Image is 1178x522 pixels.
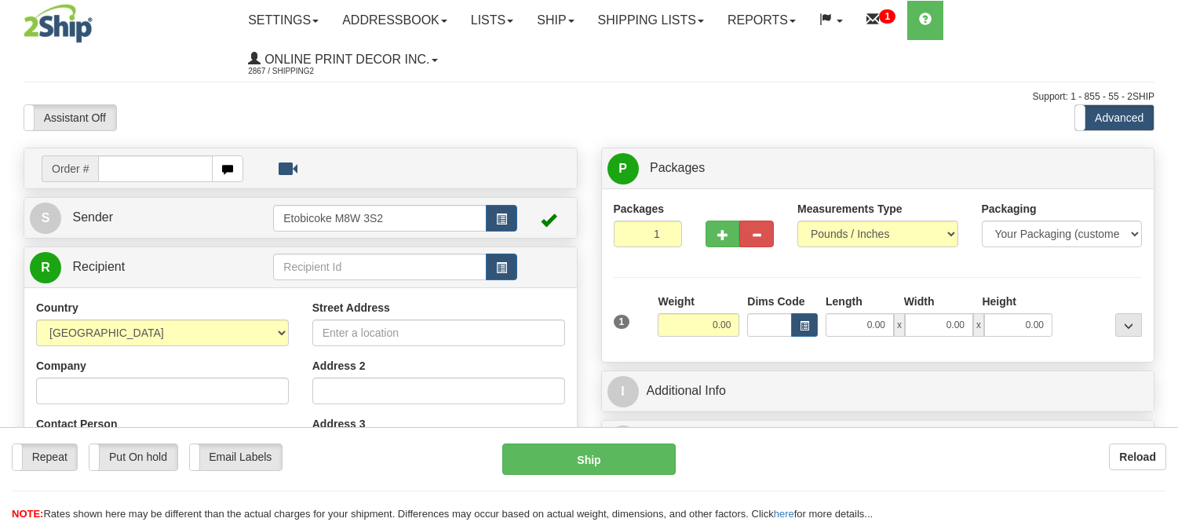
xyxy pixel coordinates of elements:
[1119,451,1156,463] b: Reload
[12,508,43,520] span: NOTE:
[30,202,273,234] a: S Sender
[459,1,525,40] a: Lists
[826,294,863,309] label: Length
[1075,105,1154,130] label: Advanced
[30,251,246,283] a: R Recipient
[879,9,895,24] sup: 1
[24,4,93,43] img: logo2867.jpg
[586,1,716,40] a: Shipping lists
[614,315,630,329] span: 1
[982,201,1037,217] label: Packaging
[36,300,78,316] label: Country
[747,294,804,309] label: Dims Code
[330,1,459,40] a: Addressbook
[1109,444,1166,470] button: Reload
[312,416,366,432] label: Address 3
[13,444,77,469] label: Repeat
[982,294,1016,309] label: Height
[607,375,1149,407] a: IAdditional Info
[312,319,565,346] input: Enter a location
[273,205,486,232] input: Sender Id
[89,444,177,469] label: Put On hold
[312,300,390,316] label: Street Address
[36,358,86,374] label: Company
[607,425,1149,457] a: $Rates
[24,105,116,130] label: Assistant Off
[904,294,935,309] label: Width
[614,201,665,217] label: Packages
[72,260,125,273] span: Recipient
[607,376,639,407] span: I
[855,1,907,40] a: 1
[30,252,61,283] span: R
[502,444,675,475] button: Ship
[607,152,1149,184] a: P Packages
[894,313,905,337] span: x
[261,53,429,66] span: Online Print Decor Inc.
[1142,181,1176,341] iframe: chat widget
[30,203,61,234] span: S
[973,313,984,337] span: x
[525,1,585,40] a: Ship
[797,201,903,217] label: Measurements Type
[24,90,1154,104] div: Support: 1 - 855 - 55 - 2SHIP
[36,416,117,432] label: Contact Person
[658,294,694,309] label: Weight
[248,64,366,79] span: 2867 / Shipping2
[42,155,98,182] span: Order #
[72,210,113,224] span: Sender
[273,254,486,280] input: Recipient Id
[650,161,705,174] span: Packages
[1115,313,1142,337] div: ...
[236,1,330,40] a: Settings
[607,425,639,457] span: $
[190,444,282,469] label: Email Labels
[716,1,808,40] a: Reports
[607,153,639,184] span: P
[236,40,449,79] a: Online Print Decor Inc. 2867 / Shipping2
[774,508,794,520] a: here
[312,358,366,374] label: Address 2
